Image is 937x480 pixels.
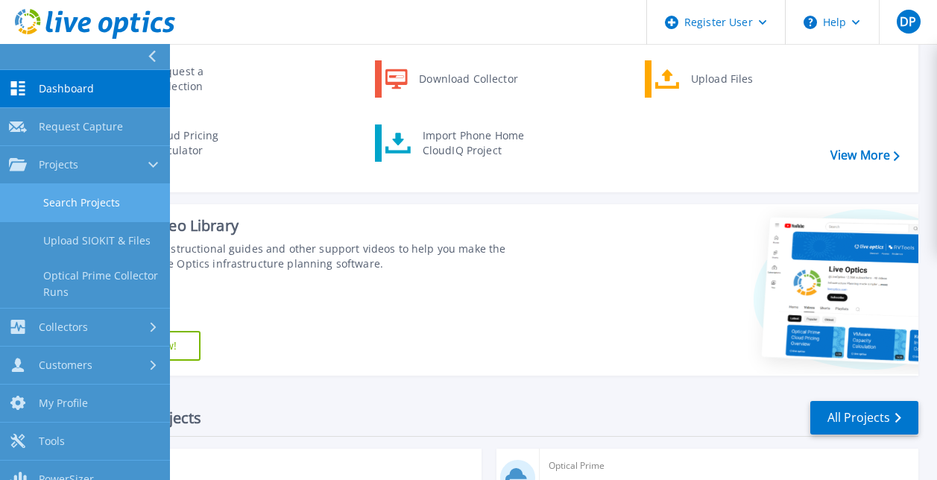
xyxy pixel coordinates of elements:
a: Cloud Pricing Calculator [105,124,258,162]
a: View More [830,148,900,162]
a: Request a Collection [105,60,258,98]
span: Dashboard [39,82,94,95]
div: Cloud Pricing Calculator [144,128,254,158]
span: Optical Prime [113,458,473,474]
span: Collectors [39,320,88,334]
a: Download Collector [375,60,528,98]
div: Upload Files [684,64,794,94]
span: Projects [39,158,78,171]
div: Support Video Library [87,216,527,236]
a: Upload Files [645,60,798,98]
div: Find tutorials, instructional guides and other support videos to help you make the most of your L... [87,241,527,271]
span: Optical Prime [549,458,909,474]
div: Download Collector [411,64,524,94]
span: DP [900,16,916,28]
span: Request Capture [39,120,123,133]
a: All Projects [810,401,918,435]
span: My Profile [39,397,88,410]
span: Customers [39,359,92,372]
span: Tools [39,435,65,448]
div: Import Phone Home CloudIQ Project [415,128,531,158]
div: Request a Collection [145,64,254,94]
